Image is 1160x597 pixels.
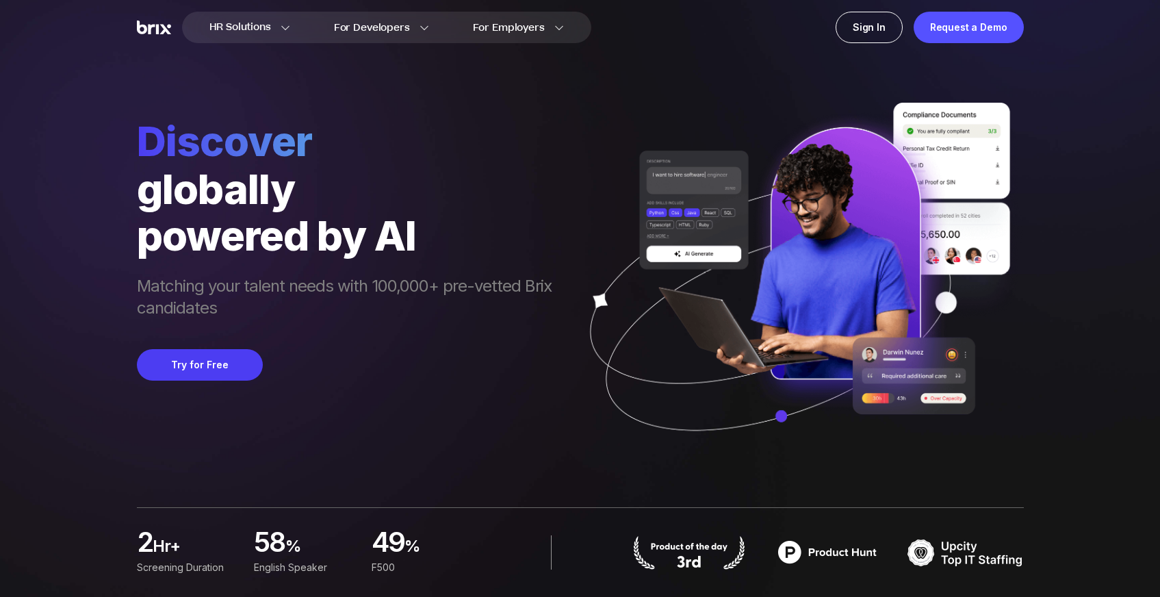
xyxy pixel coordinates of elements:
[371,560,472,575] div: F500
[371,530,404,557] span: 49
[209,16,271,38] span: HR Solutions
[404,535,472,563] span: %
[836,12,903,43] a: Sign In
[631,535,747,570] img: product hunt badge
[137,349,263,381] button: Try for Free
[137,530,153,557] span: 2
[137,116,565,166] span: Discover
[907,535,1024,570] img: TOP IT STAFFING
[254,560,355,575] div: English Speaker
[769,535,886,570] img: product hunt badge
[137,166,565,212] div: globally
[914,12,1024,43] a: Request a Demo
[473,21,545,35] span: For Employers
[153,535,237,563] span: hr+
[334,21,410,35] span: For Developers
[137,212,565,259] div: powered by AI
[137,275,565,322] span: Matching your talent needs with 100,000+ pre-vetted Brix candidates
[137,560,237,575] div: Screening duration
[565,103,1024,471] img: ai generate
[254,530,285,557] span: 58
[137,21,171,35] img: Brix Logo
[285,535,355,563] span: %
